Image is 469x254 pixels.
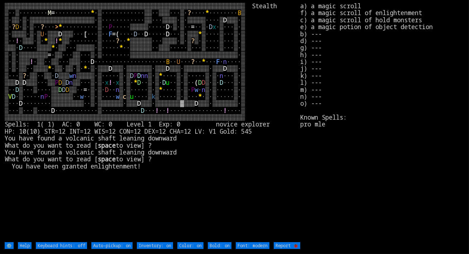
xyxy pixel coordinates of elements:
font: ! [166,106,169,115]
font: ? [191,57,195,66]
font: = [48,51,51,59]
font: V [8,92,12,101]
font: D [58,78,62,87]
font: = [83,86,87,94]
font: D [209,23,212,31]
font: D [166,30,169,38]
b: space [98,141,116,149]
font: ! [223,106,227,115]
font: D [91,57,94,66]
font: D [166,64,169,73]
font: = [112,30,116,38]
font: ? [23,71,26,80]
font: u [130,92,134,101]
font: ? [40,23,44,31]
font: F [109,30,112,38]
font: D [15,23,19,31]
font: k [152,92,155,101]
font: D [23,78,26,87]
font: D [137,78,141,87]
font: n [144,71,148,80]
font: D [166,23,169,31]
font: F [216,57,220,66]
font: ! [30,57,33,66]
font: D [66,78,69,87]
font: D [144,30,148,38]
font: D [105,86,109,94]
font: n [116,86,119,94]
font: P [55,78,58,87]
font: [ [83,30,87,38]
input: Inventory: on [137,242,173,249]
font: ? [191,37,195,45]
font: B [166,57,169,66]
font: D [137,99,141,107]
font: ? [116,37,119,45]
font: w [69,71,73,80]
font: P [191,86,195,94]
font: D [62,86,66,94]
font: D [223,64,227,73]
font: U [177,57,180,66]
input: ⚙️ [5,242,14,249]
font: ( [195,78,198,87]
font: D [12,92,15,101]
font: n [202,86,205,94]
font: D [15,78,19,87]
font: D [66,86,69,94]
font: ? [12,23,15,31]
font: c [123,92,126,101]
input: Bold: on [208,242,231,249]
font: = [51,9,55,17]
font: P [44,92,48,101]
font: u [166,78,169,87]
font: D [51,106,55,115]
font: D [19,99,23,107]
larn: ▒▒▒▒▒▒▒▒▒▒▒▒▒▒▒▒▒▒▒▒▒▒▒▒▒▒▒▒▒▒▒▒▒▒▒▒▒▒▒▒▒▒▒▒▒▒▒▒▒▒▒▒▒▒▒▒▒▒▒▒▒▒▒▒▒▒▒ Stealth ▒··▒········ ········... [5,3,300,241]
input: Keyboard hints: off [36,242,87,249]
font: n [220,71,223,80]
font: w [116,92,119,101]
font: D [220,78,223,87]
font: ! [55,37,58,45]
font: x [116,78,119,87]
font: w [195,86,198,94]
font: n [69,78,73,87]
input: Font: modern [236,242,269,249]
font: D [134,30,137,38]
input: Report 🐞 [274,242,300,249]
font: ( [116,30,119,38]
font: D [55,71,58,80]
font: D [19,43,23,52]
font: ! [155,106,159,115]
font: n [141,71,144,80]
font: ? [187,9,191,17]
font: M [48,9,51,17]
font: ! [109,78,112,87]
font: B [238,9,241,17]
font: n [40,92,44,101]
font: w [80,92,83,101]
font: D [130,71,134,80]
font: x [212,23,216,31]
font: D [137,71,141,80]
font: D [198,78,202,87]
font: D [109,64,112,73]
font: P [134,71,137,80]
input: Color: on [177,242,204,249]
font: = [191,23,195,31]
font: D [58,86,62,94]
stats: a) a magic scroll f) a magic scroll of enlightenment c) a magic scroll of hold monsters e) a magi... [300,3,464,241]
font: n [223,57,227,66]
input: Help [18,242,32,249]
font: D [141,106,144,115]
font: n [73,71,76,80]
font: x [105,78,109,87]
font: D [58,30,62,38]
font: D [223,16,227,24]
font: D [195,99,198,107]
font: P [109,23,112,31]
font: ! [15,37,19,45]
font: D [202,78,205,87]
input: Auto-pickup: on [91,242,133,249]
